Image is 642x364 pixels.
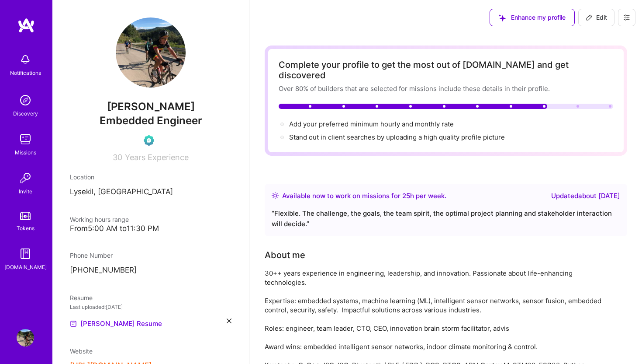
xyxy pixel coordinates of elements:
a: [PERSON_NAME] Resume [70,318,162,329]
button: Edit [578,9,614,26]
div: Location [70,172,231,182]
div: About me [265,248,305,262]
span: Working hours range [70,216,129,223]
span: Add your preferred minimum hourly and monthly rate [289,120,454,128]
div: Missions [15,148,36,157]
span: Website [70,347,93,355]
div: Discovery [13,109,38,118]
i: icon Close [227,318,231,323]
span: Phone Number [70,252,113,259]
i: icon SuggestedTeams [499,14,506,21]
a: User Avatar [14,329,36,346]
img: User Avatar [116,17,186,87]
p: [PHONE_NUMBER] [70,265,231,276]
span: 30 [113,153,122,162]
img: Evaluation Call Pending [144,135,154,146]
img: logo [17,17,35,33]
img: Invite [17,169,34,187]
div: Stand out in client searches by uploading a high quality profile picture [289,133,505,142]
p: Lysekil, [GEOGRAPHIC_DATA] [70,187,231,197]
div: Tokens [17,224,35,233]
div: From 5:00 AM to 11:30 PM [70,224,231,233]
span: Edit [586,13,607,22]
div: Last uploaded: [DATE] [70,302,231,311]
div: “ Flexible. The challenge, the goals, the team spirit, the optimal project planning and stakehold... [272,208,620,229]
div: Over 80% of builders that are selected for missions include these details in their profile. [279,84,613,93]
div: Updated about [DATE] [551,191,620,201]
div: Notifications [10,68,41,77]
span: Resume [70,294,93,301]
img: guide book [17,245,34,262]
img: User Avatar [17,329,34,346]
img: bell [17,51,34,68]
span: Embedded Engineer [100,114,202,127]
img: discovery [17,91,34,109]
span: Years Experience [125,153,189,162]
span: Enhance my profile [499,13,566,22]
img: Resume [70,320,77,327]
span: [PERSON_NAME] [70,100,231,113]
img: tokens [20,212,31,220]
div: Invite [19,187,32,196]
div: Available now to work on missions for h per week . [282,191,446,201]
button: Enhance my profile [490,9,575,26]
img: teamwork [17,130,34,148]
div: [DOMAIN_NAME] [4,262,47,272]
span: 25 [402,192,410,200]
img: Availability [272,192,279,199]
div: Complete your profile to get the most out of [DOMAIN_NAME] and get discovered [279,59,613,80]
